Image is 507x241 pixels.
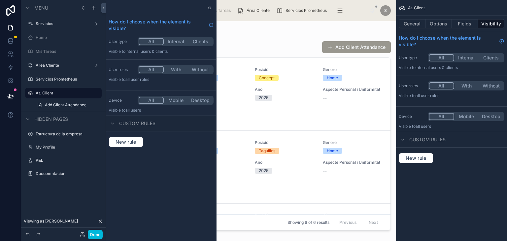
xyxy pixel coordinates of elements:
button: All [429,54,454,61]
span: Custom rules [119,120,155,127]
button: New rule [109,137,143,147]
span: How do I choose when the element is visible? [399,35,496,48]
label: Docuemntación [36,171,98,176]
button: Fields [452,19,478,28]
button: Without [188,66,213,73]
a: Add Client Attendance [33,100,102,110]
p: Visible to [109,49,214,54]
label: Mis Tareas [36,49,98,54]
button: Without [479,82,503,89]
label: Home [36,35,98,40]
a: Área Cliente [235,5,274,17]
span: At. Client [408,5,425,11]
label: User roles [399,83,425,88]
span: Internal users & clients [125,49,168,54]
span: all users [416,124,431,129]
button: Clients [188,38,213,45]
p: Visible to [399,65,504,70]
label: Device [109,98,135,103]
button: Internal [164,38,188,45]
div: scrollable content [127,3,370,18]
button: All [139,97,164,104]
span: Internal users & clients [416,65,458,70]
span: Hidden pages [34,116,68,122]
span: all users [125,108,141,113]
button: Clients [479,54,503,61]
span: All user roles [416,93,439,98]
a: Mis Tareas [199,5,235,17]
button: Done [88,230,103,239]
button: Visibility [478,19,504,28]
span: Servicios Prometheus [286,8,327,13]
button: With [164,66,188,73]
label: Estructura de la empresa [36,131,98,137]
label: User roles [109,67,135,72]
label: User type [109,39,135,44]
a: How do I choose when the element is visible? [109,18,214,32]
a: How do I choose when the element is visible? [399,35,504,48]
a: Servicios Prometheus [274,5,331,17]
button: Mobile [454,113,479,120]
button: All [429,113,454,120]
p: Visible to [399,93,504,98]
label: Servicios Prometheus [36,77,98,82]
span: New rule [403,155,429,161]
span: Viewing as [PERSON_NAME] [24,219,78,224]
span: How do I choose when the element is visible? [109,18,206,32]
button: All [429,82,454,89]
label: User type [399,55,425,60]
button: Mobile [164,97,188,104]
span: Showing 6 of 6 results [287,220,329,225]
span: S [384,8,387,13]
span: Add Client Attendance [45,102,86,108]
button: Internal [454,54,479,61]
span: New rule [113,139,139,145]
button: General [399,19,425,28]
button: All [139,38,164,45]
p: Visible to [109,108,214,113]
button: Desktop [188,97,213,104]
label: Device [399,114,425,119]
label: My Profile [36,145,98,150]
button: All [139,66,164,73]
button: Desktop [479,113,503,120]
p: Visible to [399,124,504,129]
label: Servicios [36,21,88,26]
span: Área Cliente [247,8,270,13]
span: All user roles [125,77,149,82]
button: New rule [399,153,433,163]
button: With [454,82,479,89]
p: Visible to [109,77,214,82]
label: At. Client [36,90,98,96]
span: Custom rules [409,136,446,143]
label: Área Cliente [36,63,88,68]
button: Options [425,19,452,28]
span: Mis Tareas [210,8,231,13]
span: Menu [34,5,48,11]
label: P&L [36,158,98,163]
